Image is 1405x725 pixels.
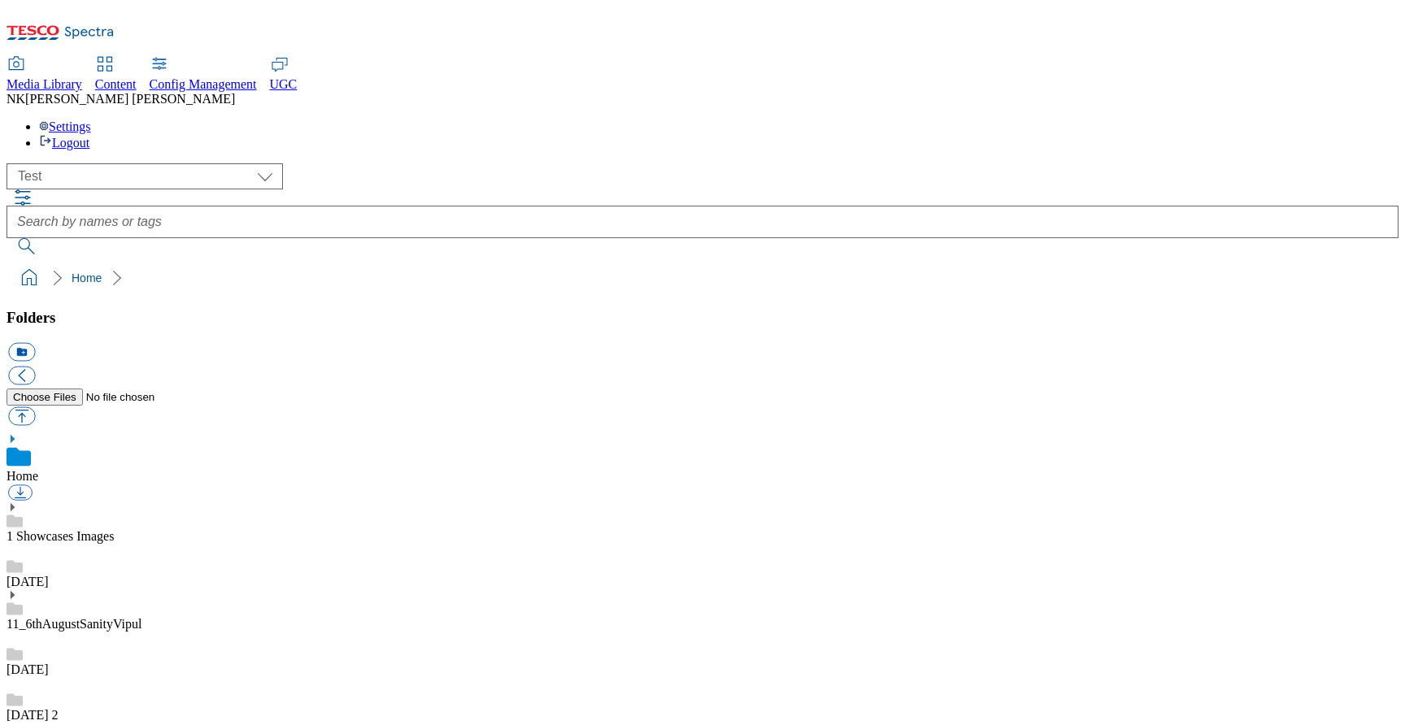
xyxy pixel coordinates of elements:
a: Config Management [150,58,257,92]
a: Home [7,469,38,483]
a: home [16,265,42,291]
a: [DATE] [7,662,49,676]
input: Search by names or tags [7,206,1398,238]
span: [PERSON_NAME] [PERSON_NAME] [25,92,235,106]
a: Settings [39,119,91,133]
a: Content [95,58,137,92]
span: NK [7,92,25,106]
a: [DATE] 2 [7,708,59,722]
h3: Folders [7,309,1398,327]
a: UGC [270,58,298,92]
a: Logout [39,136,89,150]
a: Media Library [7,58,82,92]
span: UGC [270,77,298,91]
span: Media Library [7,77,82,91]
a: Home [72,271,102,284]
span: Config Management [150,77,257,91]
nav: breadcrumb [7,263,1398,293]
a: 11_6thAugustSanityVipul [7,617,141,631]
span: Content [95,77,137,91]
a: [DATE] [7,575,49,588]
a: 1 Showcases Images [7,529,114,543]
